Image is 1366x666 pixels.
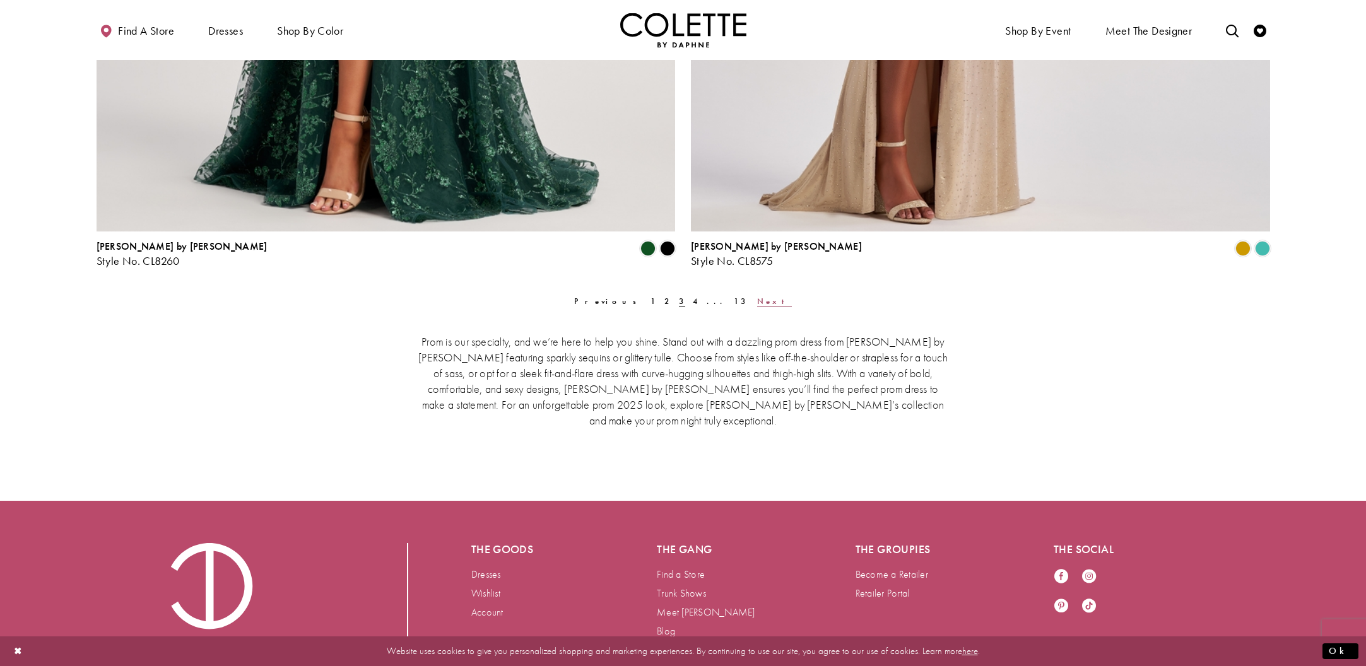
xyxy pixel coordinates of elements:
[757,296,792,307] span: Next
[1235,241,1251,256] i: Gold
[274,13,346,47] span: Shop by color
[707,296,726,307] span: ...
[1322,643,1358,659] button: Submit Dialog
[208,25,243,37] span: Dresses
[856,587,910,600] a: Retailer Portal
[657,568,705,581] a: Find a Store
[570,292,647,310] a: Prev Page
[415,334,951,428] p: Prom is our specialty, and we’re here to help you shine. Stand out with a dazzling prom dress fro...
[205,13,246,47] span: Dresses
[8,640,29,662] button: Close Dialog
[1054,598,1069,615] a: Visit our Pinterest - Opens in new tab
[1251,13,1269,47] a: Check Wishlist
[693,296,699,307] span: 4
[471,543,606,556] h5: The goods
[664,296,671,307] span: 2
[91,643,1275,660] p: Website uses cookies to give you personalized shopping and marketing experiences. By continuing t...
[1255,241,1270,256] i: Turquoise
[657,543,804,556] h5: The gang
[1047,562,1116,621] ul: Follow us
[1081,598,1097,615] a: Visit our TikTok - Opens in new tab
[1002,13,1074,47] span: Shop By Event
[703,292,730,310] a: ...
[97,13,177,47] a: Find a store
[1102,13,1196,47] a: Meet the designer
[97,241,268,267] div: Colette by Daphne Style No. CL8260
[471,587,500,600] a: Wishlist
[471,605,503,619] a: Account
[640,241,656,256] i: Evergreen
[1105,25,1192,37] span: Meet the designer
[657,587,706,600] a: Trunk Shows
[1054,568,1069,585] a: Visit our Facebook - Opens in new tab
[651,296,657,307] span: 1
[753,292,796,310] a: Next Page
[675,292,689,310] span: Current page
[647,292,661,310] a: 1
[856,543,1003,556] h5: The groupies
[1223,13,1242,47] a: Toggle search
[660,241,675,256] i: Black
[856,568,928,581] a: Become a Retailer
[1005,25,1071,37] span: Shop By Event
[679,296,685,307] span: 3
[691,241,862,267] div: Colette by Daphne Style No. CL8575
[471,568,501,581] a: Dresses
[1081,568,1097,585] a: Visit our Instagram - Opens in new tab
[734,296,747,307] span: 13
[277,25,343,37] span: Shop by color
[689,292,703,310] a: 4
[691,254,773,268] span: Style No. CL8575
[118,25,174,37] span: Find a store
[661,292,674,310] a: 2
[730,292,751,310] a: 13
[691,240,862,253] span: [PERSON_NAME] by [PERSON_NAME]
[657,624,675,638] a: Blog
[620,13,746,47] a: Visit Home Page
[1054,543,1201,556] h5: The social
[620,13,746,47] img: Colette by Daphne
[962,645,978,657] a: here
[574,296,643,307] span: Previous
[657,605,755,619] a: Meet [PERSON_NAME]
[97,240,268,253] span: [PERSON_NAME] by [PERSON_NAME]
[97,254,180,268] span: Style No. CL8260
